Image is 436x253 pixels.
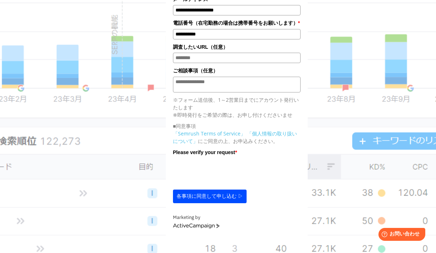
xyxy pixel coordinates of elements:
[173,158,282,186] iframe: reCAPTCHA
[173,190,247,203] button: 各事項に同意して申し込む ▷
[173,43,301,51] label: 調査したいURL（任意）
[173,67,301,75] label: ご相談事項（任意）
[173,130,297,144] a: 「個人情報の取り扱いについて」
[173,19,301,27] label: 電話番号（在宅勤務の場合は携帯番号をお願いします）
[173,148,301,156] label: Please verify your request
[173,214,301,221] div: Marketing by
[173,96,301,119] p: ※フォーム送信後、1～2営業日までにアカウント発行いたします ※即時発行をご希望の際は、お申し付けくださいませ
[173,122,301,130] p: ■同意事項
[173,130,301,145] p: にご同意の上、お申込みください。
[173,130,246,137] a: 「Semrush Terms of Service」
[372,225,428,245] iframe: Help widget launcher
